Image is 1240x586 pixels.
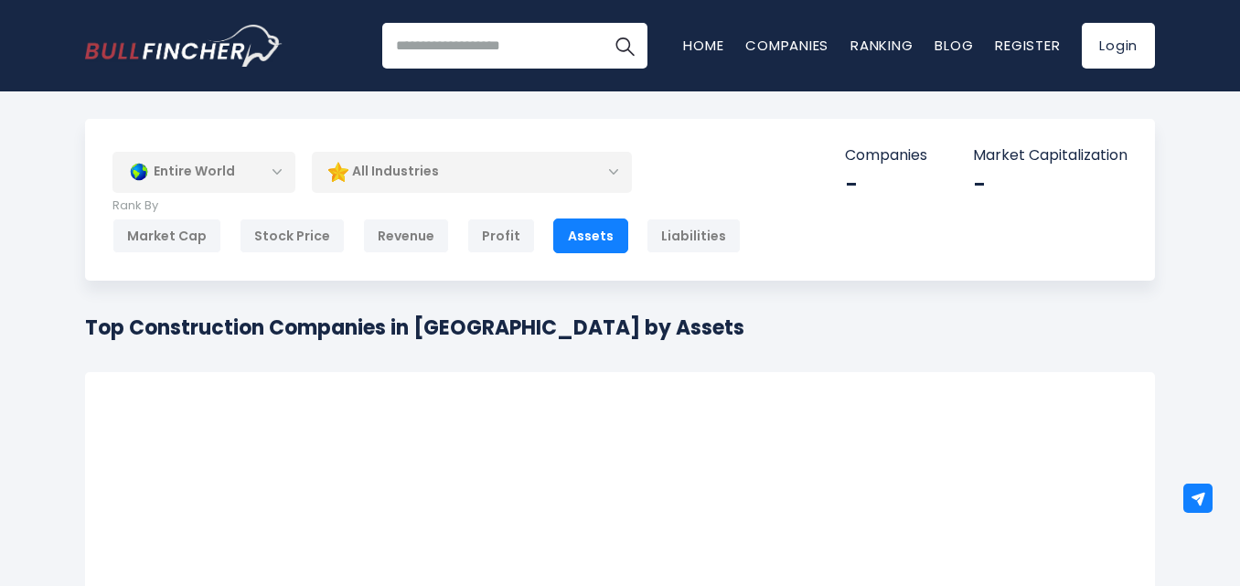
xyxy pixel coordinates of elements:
[467,218,535,253] div: Profit
[683,36,723,55] a: Home
[973,146,1128,165] p: Market Capitalization
[845,146,927,165] p: Companies
[1082,23,1155,69] a: Login
[112,198,741,214] p: Rank By
[240,218,345,253] div: Stock Price
[363,218,449,253] div: Revenue
[553,218,628,253] div: Assets
[602,23,647,69] button: Search
[85,313,744,343] h1: Top Construction Companies in [GEOGRAPHIC_DATA] by Assets
[85,25,282,67] a: Go to homepage
[995,36,1060,55] a: Register
[647,218,741,253] div: Liabilities
[312,151,632,193] div: All Industries
[745,36,828,55] a: Companies
[85,25,283,67] img: Bullfincher logo
[850,36,913,55] a: Ranking
[112,151,295,193] div: Entire World
[845,170,927,198] div: -
[973,170,1128,198] div: -
[935,36,973,55] a: Blog
[112,218,221,253] div: Market Cap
